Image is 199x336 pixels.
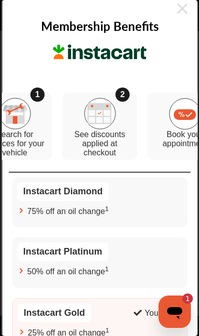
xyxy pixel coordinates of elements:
div: Your Tier [144,309,176,318]
iframe: Button to launch messaging window, 1 unread message [158,296,191,328]
iframe: Number of unread messages [173,293,193,304]
img: ca-chevron-right.3d01df95.svg [17,328,25,336]
sup: 1 [105,265,108,273]
img: instacart_new_logo.2b80f2bd.svg [52,45,148,60]
div: Instacart Platinum [17,242,108,261]
span: 50% off an oil change [27,265,108,276]
div: 2 [115,88,130,102]
img: ca-chevron-right.3d01df95.svg [17,267,25,275]
h2: Membership Benefits [41,17,158,34]
p: See discounts applied at checkout [67,130,132,157]
div: 1 [30,88,45,102]
sup: 1 [105,326,109,334]
sup: 1 [105,205,108,213]
img: step_2.918256d4.svg [84,98,115,130]
div: Instacart Diamond [17,182,108,201]
div: Instacart Gold [17,304,91,322]
span: 75% off an oil change [27,205,108,216]
img: ca-chevron-right.3d01df95.svg [17,206,25,215]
